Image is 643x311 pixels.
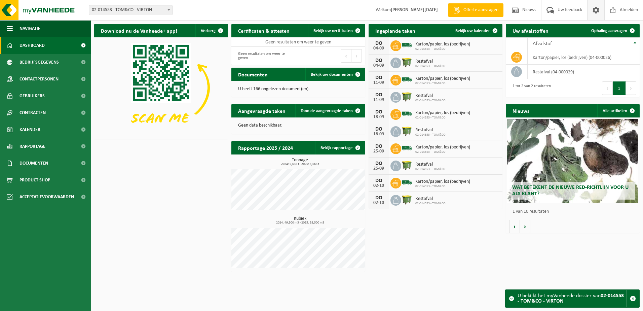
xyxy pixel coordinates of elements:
span: Offerte aanvragen [462,7,500,13]
h2: Documenten [231,68,274,81]
h3: Kubiek [235,216,365,224]
span: 02-014553 - TOM&CO [415,64,446,68]
span: Bekijk uw documenten [311,72,353,77]
div: DO [372,58,385,63]
span: 02-014553 - TOM&CO [415,99,446,103]
span: 02-014553 - TOM&CO [415,47,470,51]
span: Karton/papier, los (bedrijven) [415,42,470,47]
span: Karton/papier, los (bedrijven) [415,76,470,81]
a: Bekijk uw documenten [305,68,365,81]
span: Rapportage [20,138,45,155]
div: 11-09 [372,80,385,85]
div: DO [372,195,385,201]
div: 02-10 [372,183,385,188]
span: 02-014553 - TOM&CO [415,133,446,137]
div: DO [372,92,385,98]
h2: Uw afvalstoffen [506,24,555,37]
span: 02-014553 - TOM&CO [415,116,470,120]
a: Bekijk rapportage [315,141,365,154]
span: Restafval [415,93,446,99]
span: Restafval [415,196,446,202]
div: 25-09 [372,166,385,171]
img: BL-SO-LV [401,74,413,85]
span: Contactpersonen [20,71,59,88]
img: BL-SO-LV [401,177,413,188]
td: Geen resultaten om weer te geven [231,37,365,47]
div: DO [372,161,385,166]
img: WB-1100-HPE-GN-51 [401,160,413,171]
span: 02-014553 - TOM&CO [415,202,446,206]
div: 18-09 [372,132,385,137]
div: DO [372,109,385,115]
a: Wat betekent de nieuwe RED-richtlijn voor u als klant? [507,119,638,203]
div: 02-10 [372,201,385,205]
span: Karton/papier, los (bedrijven) [415,145,470,150]
a: Bekijk uw certificaten [308,24,365,37]
button: Next [351,49,362,63]
div: 11-09 [372,98,385,102]
button: Volgende [520,220,530,233]
span: Karton/papier, los (bedrijven) [415,110,470,116]
span: Afvalstof [533,41,552,46]
div: 04-09 [372,63,385,68]
h2: Ingeplande taken [369,24,422,37]
span: Bekijk uw certificaten [313,29,353,33]
p: Geen data beschikbaar. [238,123,358,128]
span: Karton/papier, los (bedrijven) [415,179,470,184]
h2: Nieuws [506,104,536,117]
button: 1 [613,81,626,95]
td: restafval (04-000029) [528,65,640,79]
p: 1 van 10 resultaten [513,209,636,214]
a: Bekijk uw kalender [450,24,502,37]
h2: Rapportage 2025 / 2024 [231,141,300,154]
button: Vorige [509,220,520,233]
strong: 02-014553 - TOM&CO - VIRTON [518,293,624,304]
span: Kalender [20,121,40,138]
span: 02-014553 - TOM&CO [415,184,470,188]
div: U bekijkt het myVanheede dossier van [518,290,626,307]
h3: Tonnage [235,158,365,166]
button: Previous [602,81,613,95]
a: Toon de aangevraagde taken [295,104,365,117]
p: U heeft 166 ongelezen document(en). [238,87,358,92]
span: Toon de aangevraagde taken [301,109,353,113]
h2: Download nu de Vanheede+ app! [94,24,184,37]
span: 02-014553 - TOM&CO - VIRTON [89,5,172,15]
button: Verberg [195,24,227,37]
span: Contracten [20,104,46,121]
td: karton/papier, los (bedrijven) (04-000026) [528,50,640,65]
img: WB-1100-HPE-GN-51 [401,125,413,137]
div: 04-09 [372,46,385,51]
span: Bedrijfsgegevens [20,54,59,71]
span: Gebruikers [20,88,45,104]
div: DO [372,178,385,183]
img: BL-SO-LV [401,108,413,119]
div: 25-09 [372,149,385,154]
span: 2024: 5,636 t - 2025: 3,663 t [235,163,365,166]
span: Verberg [201,29,216,33]
span: 02-014553 - TOM&CO [415,167,446,171]
span: Documenten [20,155,48,172]
span: Product Shop [20,172,50,188]
div: Geen resultaten om weer te geven [235,48,295,63]
img: Download de VHEPlus App [94,37,228,138]
span: Restafval [415,59,446,64]
span: Restafval [415,162,446,167]
img: WB-1100-HPE-GN-51 [401,57,413,68]
div: 18-09 [372,115,385,119]
div: DO [372,41,385,46]
div: 1 tot 2 van 2 resultaten [509,81,551,96]
span: Restafval [415,128,446,133]
span: 02-014553 - TOM&CO [415,81,470,85]
span: Bekijk uw kalender [455,29,490,33]
button: Next [626,81,636,95]
span: Acceptatievoorwaarden [20,188,74,205]
h2: Certificaten & attesten [231,24,296,37]
a: Offerte aanvragen [448,3,503,17]
img: BL-SO-LV [401,39,413,51]
img: WB-1100-HPE-GN-51 [401,91,413,102]
img: WB-1100-HPE-GN-51 [401,194,413,205]
span: 02-014553 - TOM&CO [415,150,470,154]
span: Wat betekent de nieuwe RED-richtlijn voor u als klant? [512,185,629,197]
